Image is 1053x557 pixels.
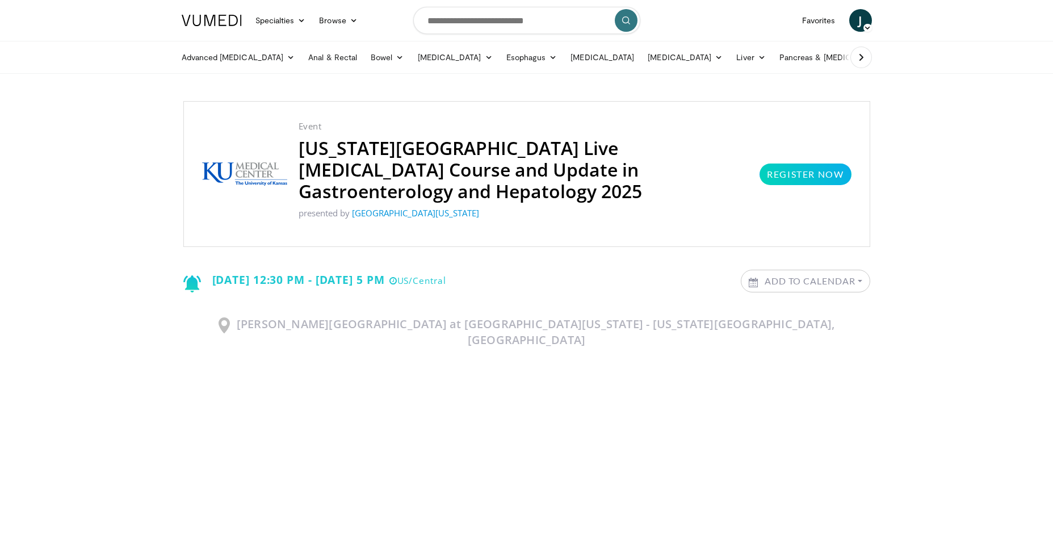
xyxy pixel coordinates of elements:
small: US/Central [389,275,446,287]
div: [DATE] 12:30 PM - [DATE] 5 PM [183,270,446,292]
a: [MEDICAL_DATA] [411,46,500,69]
img: VuMedi Logo [182,15,242,26]
a: Register Now [760,164,851,185]
a: [MEDICAL_DATA] [641,46,729,69]
a: Liver [729,46,772,69]
img: Location Icon [219,317,230,333]
a: Favorites [795,9,842,32]
a: [GEOGRAPHIC_DATA][US_STATE] [352,207,479,219]
a: J [849,9,872,32]
a: Advanced [MEDICAL_DATA] [175,46,302,69]
input: Search topics, interventions [413,7,640,34]
img: University of Kansas Medical Center [202,162,287,186]
p: presented by [299,207,749,220]
img: Notification icon [183,275,201,292]
a: Bowel [364,46,410,69]
a: Anal & Rectal [301,46,364,69]
a: Browse [312,9,364,32]
a: Pancreas & [MEDICAL_DATA] [773,46,905,69]
h3: [PERSON_NAME][GEOGRAPHIC_DATA] at [GEOGRAPHIC_DATA][US_STATE] - [US_STATE][GEOGRAPHIC_DATA], [GEO... [183,317,870,347]
a: Add to Calendar [741,270,870,292]
a: Esophagus [500,46,564,69]
img: Calendar icon [749,278,758,287]
h2: [US_STATE][GEOGRAPHIC_DATA] Live [MEDICAL_DATA] Course and Update in Gastroenterology and Hepatol... [299,137,749,202]
a: [MEDICAL_DATA] [564,46,641,69]
p: Event [299,120,749,133]
a: Specialties [249,9,313,32]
